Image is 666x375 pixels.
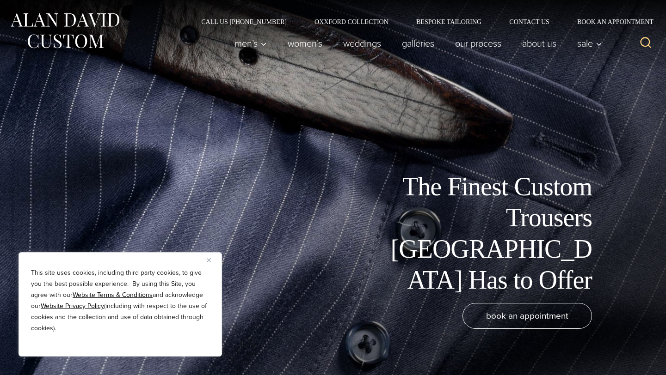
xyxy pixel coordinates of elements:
[277,34,333,53] a: Women’s
[73,290,153,300] a: Website Terms & Conditions
[301,18,402,25] a: Oxxford Collection
[207,258,211,262] img: Close
[445,34,512,53] a: Our Process
[41,301,104,311] a: Website Privacy Policy
[402,18,495,25] a: Bespoke Tailoring
[333,34,392,53] a: weddings
[31,267,210,334] p: This site uses cookies, including third party cookies, to give you the best possible experience. ...
[495,18,563,25] a: Contact Us
[563,18,657,25] a: Book an Appointment
[9,10,120,51] img: Alan David Custom
[486,309,568,322] span: book an appointment
[234,39,267,48] span: Men’s
[392,34,445,53] a: Galleries
[384,171,592,296] h1: The Finest Custom Trousers [GEOGRAPHIC_DATA] Has to Offer
[462,303,592,329] a: book an appointment
[635,32,657,54] button: View Search Form
[187,18,657,25] nav: Secondary Navigation
[512,34,567,53] a: About Us
[224,34,607,53] nav: Primary Navigation
[187,18,301,25] a: Call Us [PHONE_NUMBER]
[577,39,602,48] span: Sale
[207,254,218,266] button: Close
